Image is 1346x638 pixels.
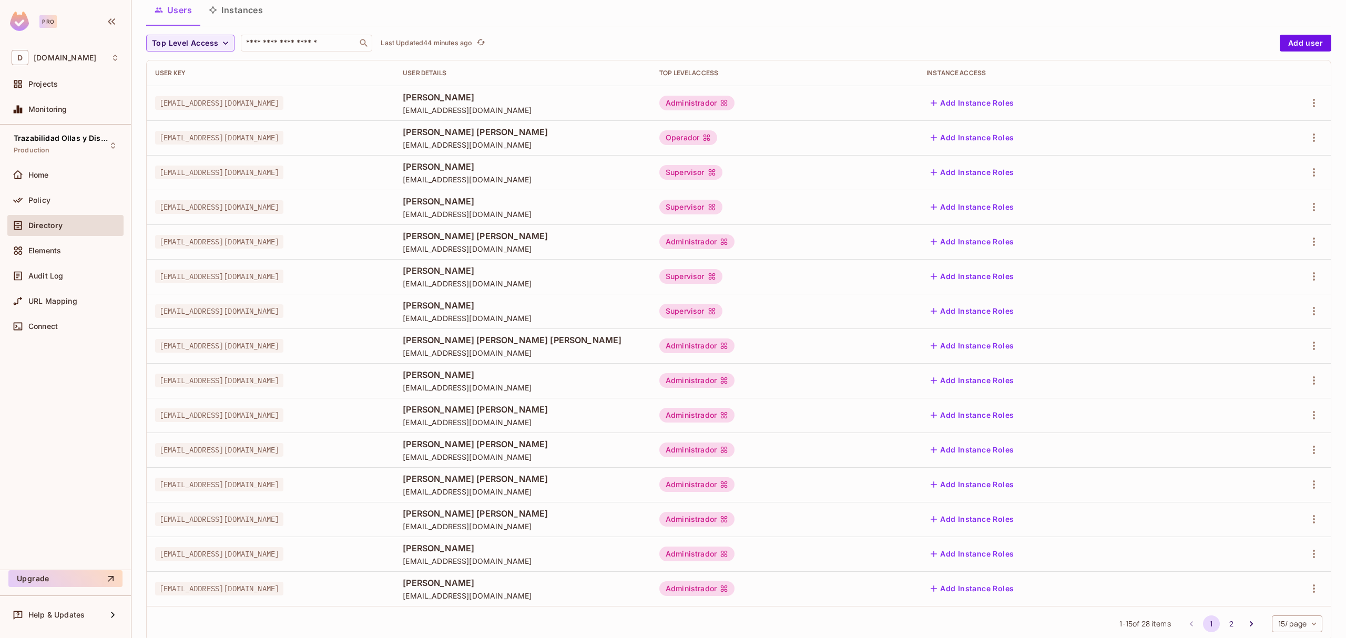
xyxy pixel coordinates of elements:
div: Administrador [659,443,735,457]
span: Top Level Access [152,37,218,50]
span: [PERSON_NAME] [PERSON_NAME] [403,126,643,138]
button: Go to page 2 [1223,615,1240,632]
span: [PERSON_NAME] [PERSON_NAME] [403,473,643,485]
span: [EMAIL_ADDRESS][DOMAIN_NAME] [403,487,643,497]
span: [PERSON_NAME] [403,369,643,380]
span: [PERSON_NAME] [403,161,643,172]
button: refresh [474,37,487,49]
div: Administrador [659,547,735,561]
button: Add user [1280,35,1331,52]
button: Add Instance Roles [926,407,1018,424]
span: [EMAIL_ADDRESS][DOMAIN_NAME] [403,417,643,427]
span: 1 - 15 of 28 items [1119,618,1170,630]
button: Add Instance Roles [926,372,1018,389]
div: Administrador [659,408,735,423]
span: Connect [28,322,58,331]
span: [EMAIL_ADDRESS][DOMAIN_NAME] [155,374,283,387]
span: [PERSON_NAME] [PERSON_NAME] [PERSON_NAME] [403,334,643,346]
span: [EMAIL_ADDRESS][DOMAIN_NAME] [155,270,283,283]
span: [EMAIL_ADDRESS][DOMAIN_NAME] [155,235,283,249]
button: Add Instance Roles [926,303,1018,320]
span: [EMAIL_ADDRESS][DOMAIN_NAME] [403,591,643,601]
span: [EMAIL_ADDRESS][DOMAIN_NAME] [155,96,283,110]
button: Add Instance Roles [926,268,1018,285]
span: [EMAIL_ADDRESS][DOMAIN_NAME] [403,244,643,254]
div: User Key [155,69,386,77]
div: Supervisor [659,165,722,180]
button: page 1 [1203,615,1220,632]
button: Add Instance Roles [926,337,1018,354]
span: [EMAIL_ADDRESS][DOMAIN_NAME] [155,547,283,561]
span: Policy [28,196,50,204]
span: [PERSON_NAME] [403,265,643,276]
span: [EMAIL_ADDRESS][DOMAIN_NAME] [403,521,643,531]
span: [EMAIL_ADDRESS][DOMAIN_NAME] [155,166,283,179]
button: Add Instance Roles [926,199,1018,215]
span: [EMAIL_ADDRESS][DOMAIN_NAME] [403,348,643,358]
button: Add Instance Roles [926,95,1018,111]
p: Last Updated 44 minutes ago [381,39,472,47]
div: Administrador [659,234,735,249]
span: [PERSON_NAME] [403,195,643,207]
span: Click to refresh data [472,37,487,49]
div: Administrador [659,96,735,110]
span: [PERSON_NAME] [403,542,643,554]
span: [EMAIL_ADDRESS][DOMAIN_NAME] [403,105,643,115]
button: Upgrade [8,570,123,587]
span: [PERSON_NAME] [PERSON_NAME] [403,404,643,415]
div: Supervisor [659,269,722,284]
div: Supervisor [659,304,722,318]
span: [EMAIL_ADDRESS][DOMAIN_NAME] [403,279,643,289]
span: [PERSON_NAME] [PERSON_NAME] [403,438,643,450]
span: [EMAIL_ADDRESS][DOMAIN_NAME] [155,131,283,145]
button: Add Instance Roles [926,546,1018,562]
span: [PERSON_NAME] [403,91,643,103]
div: Instance Access [926,69,1225,77]
span: Directory [28,221,63,230]
span: [EMAIL_ADDRESS][DOMAIN_NAME] [155,478,283,491]
div: Pro [39,15,57,28]
div: User Details [403,69,643,77]
button: Add Instance Roles [926,511,1018,528]
button: Add Instance Roles [926,164,1018,181]
button: Add Instance Roles [926,233,1018,250]
span: [EMAIL_ADDRESS][DOMAIN_NAME] [155,408,283,422]
span: [EMAIL_ADDRESS][DOMAIN_NAME] [403,452,643,462]
div: Administrador [659,512,735,527]
span: [EMAIL_ADDRESS][DOMAIN_NAME] [155,339,283,353]
div: Administrador [659,373,735,388]
span: [PERSON_NAME] [403,577,643,589]
span: [EMAIL_ADDRESS][DOMAIN_NAME] [155,443,283,457]
span: Audit Log [28,272,63,280]
div: 15 / page [1272,615,1322,632]
span: [EMAIL_ADDRESS][DOMAIN_NAME] [155,200,283,214]
div: Supervisor [659,200,722,214]
span: [PERSON_NAME] [403,300,643,311]
span: Projects [28,80,58,88]
span: Elements [28,246,61,255]
div: Administrador [659,477,735,492]
span: Home [28,171,49,179]
span: [EMAIL_ADDRESS][DOMAIN_NAME] [403,383,643,393]
span: URL Mapping [28,297,77,305]
div: Top Level Access [659,69,910,77]
div: Administrador [659,581,735,596]
span: [PERSON_NAME] [PERSON_NAME] [403,230,643,242]
span: [EMAIL_ADDRESS][DOMAIN_NAME] [155,512,283,526]
span: [EMAIL_ADDRESS][DOMAIN_NAME] [403,209,643,219]
span: Workspace: deacero.com [34,54,96,62]
span: D [12,50,28,65]
span: [EMAIL_ADDRESS][DOMAIN_NAME] [403,556,643,566]
button: Go to next page [1243,615,1260,632]
button: Top Level Access [146,35,234,52]
span: Monitoring [28,105,67,114]
div: Administrador [659,338,735,353]
span: [EMAIL_ADDRESS][DOMAIN_NAME] [155,582,283,595]
span: refresh [476,38,485,48]
span: Trazabilidad Ollas y Distribuidores [14,134,108,142]
button: Add Instance Roles [926,580,1018,597]
img: SReyMgAAAABJRU5ErkJggg== [10,12,29,31]
span: [EMAIL_ADDRESS][DOMAIN_NAME] [403,140,643,150]
span: Help & Updates [28,611,85,619]
span: [PERSON_NAME] [PERSON_NAME] [403,508,643,519]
